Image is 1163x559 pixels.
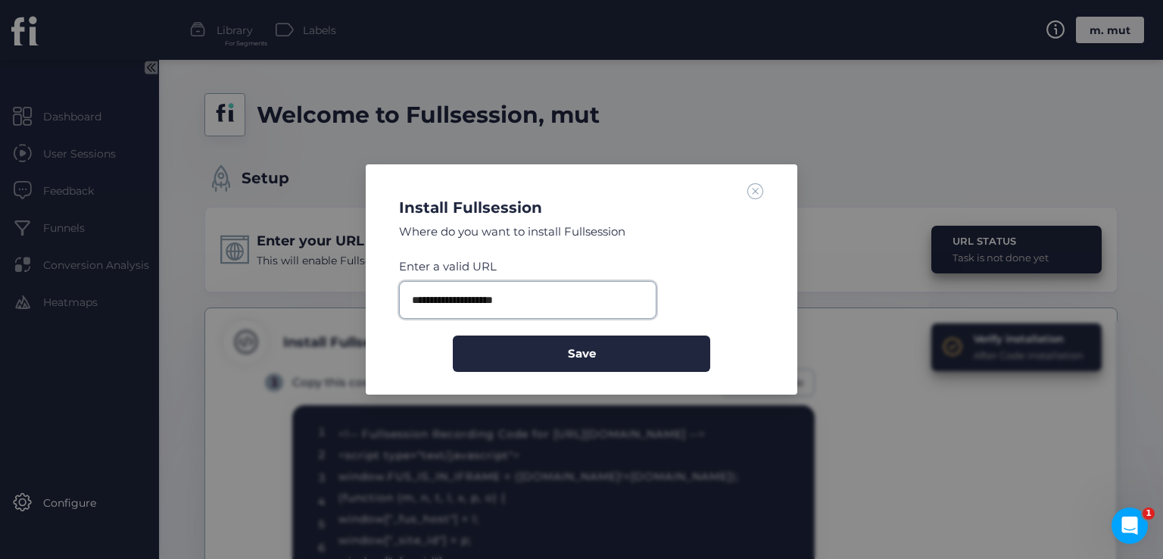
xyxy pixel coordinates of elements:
[453,336,710,372] button: Save
[1143,507,1155,520] span: 1
[399,223,764,241] div: Where do you want to install Fullsession
[399,198,764,217] div: Install Fullsession
[568,345,596,363] span: Save
[1112,507,1148,544] iframe: Intercom live chat
[399,258,656,276] div: Enter a valid URL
